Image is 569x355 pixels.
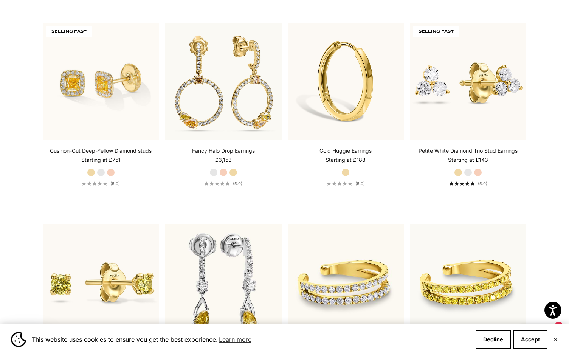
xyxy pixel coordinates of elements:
span: (5.0) [355,181,365,186]
a: 5.0 out of 5.0 stars(5.0) [204,181,242,186]
span: SELLING FAST [413,26,459,37]
sale-price: Starting at £751 [81,156,121,164]
div: 5.0 out of 5.0 stars [82,181,107,186]
span: (5.0) [478,181,487,186]
img: #WhiteGold [165,224,282,341]
img: #YellowGold [410,23,526,140]
img: #YellowGold [288,224,404,341]
img: Cookie banner [11,332,26,347]
button: Accept [513,330,547,349]
span: This website uses cookies to ensure you get the best experience. [32,334,470,345]
sale-price: Starting at £188 [326,156,366,164]
sale-price: Starting at £143 [448,156,488,164]
span: SELLING FAST [46,26,92,37]
a: 5.0 out of 5.0 stars(5.0) [327,181,365,186]
a: Learn more [218,334,253,345]
button: Close [553,337,558,342]
img: #YellowGold [43,224,159,341]
div: 5.0 out of 5.0 stars [449,181,475,186]
a: Fancy Halo Drop Earrings [192,147,255,155]
button: Decline [476,330,511,349]
a: Cushion-Cut Deep-Yellow Diamond studs [50,147,152,155]
a: 5.0 out of 5.0 stars(5.0) [449,181,487,186]
a: 5.0 out of 5.0 stars(5.0) [82,181,120,186]
img: #YellowGold [410,224,526,341]
img: #YellowGold [43,23,159,140]
img: #YellowGold [165,23,282,140]
a: Petite White Diamond Trio Stud Earrings [419,147,518,155]
sale-price: £3,153 [215,156,232,164]
div: 5.0 out of 5.0 stars [327,181,352,186]
a: Gold Huggie Earrings [319,147,372,155]
span: (5.0) [233,181,242,186]
span: (5.0) [110,181,120,186]
img: #YellowGold [288,23,404,140]
div: 5.0 out of 5.0 stars [204,181,230,186]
